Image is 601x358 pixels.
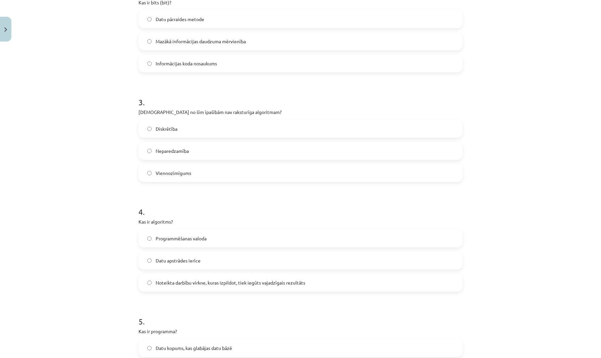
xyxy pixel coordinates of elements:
[156,38,246,45] span: Mazākā informācijas daudzuma mērvienība
[139,86,462,107] h1: 3 .
[139,328,462,335] p: Kas ir programma?
[156,235,207,242] span: Programmēšanas valoda
[139,195,462,216] h1: 4 .
[156,16,204,23] span: Datu pārraides metode
[156,345,232,352] span: Datu kopums, kas glabājas datu bāzē
[147,61,152,66] input: Informācijas koda nosaukums
[147,281,152,285] input: Noteikta darbību virkne, kuras izpildot, tiek iegūts vajadzīgais rezultāts
[147,346,152,350] input: Datu kopums, kas glabājas datu bāzē
[139,109,462,116] p: [DEMOGRAPHIC_DATA] no šīm īpašībām nav raksturīga algoritmam?
[147,149,152,153] input: Neparedzamība
[139,218,462,225] p: Kas ir algoritms?
[147,258,152,263] input: Datu apstrādes ierīce
[147,171,152,175] input: Viennozīmīgums
[147,17,152,21] input: Datu pārraides metode
[156,60,217,67] span: Informācijas koda nosaukums
[156,125,177,132] span: Diskrētība
[156,257,201,264] span: Datu apstrādes ierīce
[156,170,191,177] span: Viennozīmīgums
[147,236,152,241] input: Programmēšanas valoda
[156,147,189,155] span: Neparedzamība
[147,127,152,131] input: Diskrētība
[4,27,7,32] img: icon-close-lesson-0947bae3869378f0d4975bcd49f059093ad1ed9edebbc8119c70593378902aed.svg
[147,39,152,44] input: Mazākā informācijas daudzuma mērvienība
[156,279,305,286] span: Noteikta darbību virkne, kuras izpildot, tiek iegūts vajadzīgais rezultāts
[139,305,462,326] h1: 5 .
